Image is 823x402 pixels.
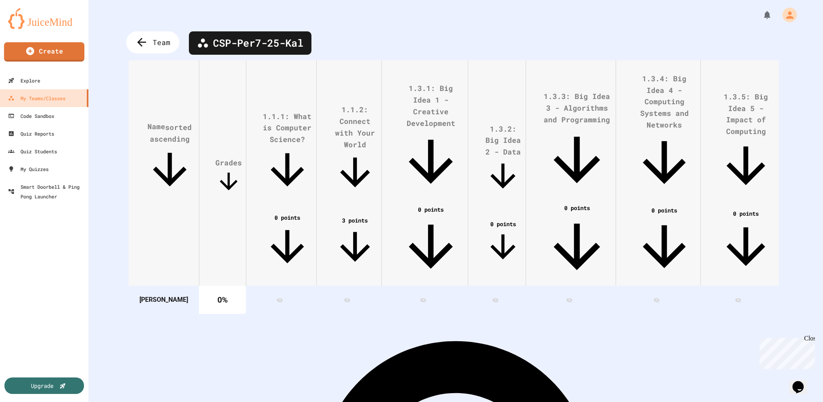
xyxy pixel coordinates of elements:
span: Team [153,37,170,47]
div: Code Sandbox [8,111,54,121]
span: 0 points [632,206,696,279]
a: Create [4,42,84,62]
iframe: chat widget [789,370,815,394]
span: sorted ascending [150,122,192,144]
span: 1.3.2: Big Idea 2 - Data [484,124,522,195]
span: Namesorted ascending [145,122,195,195]
span: 0 points [484,220,522,266]
span: 1.1.2: Connect with Your World [333,105,377,195]
div: Chat with us now!Close [3,3,55,51]
span: 1.3.3: Big Idea 3 - Algorithms and Programming [542,91,612,195]
span: 1.1.1: What is Computer Science? [262,111,312,195]
img: logo-orange.svg [8,8,80,29]
div: Quiz Reports [8,129,54,138]
span: Grades [215,158,242,195]
div: My Quizzes [8,164,49,174]
span: 3 points [333,216,377,269]
th: [PERSON_NAME] [129,286,199,314]
span: 1.3.4: Big Idea 4 - Computing Systems and Networks [632,74,696,195]
span: 1.3.5: Big Idea 5 - Impact of Computing [717,92,775,195]
div: Upgrade [31,381,53,390]
div: Smart Doorbell & Ping Pong Launcher [8,182,85,201]
div: My Teams/Classes [8,93,66,103]
span: CSP-Per7-25-Kal [213,35,303,51]
span: 0 points [717,210,775,276]
span: 0 points [542,204,612,282]
span: 0 points [262,214,312,272]
span: 0 points [398,206,464,280]
div: Quiz Students [8,146,57,156]
span: 1.3.1: Big Idea 1 - Creative Development [398,83,464,194]
div: My Account [774,6,799,24]
iframe: chat widget [756,335,815,369]
th: 0 % [199,286,246,314]
div: My Notifications [747,8,774,22]
div: Explore [8,76,40,85]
